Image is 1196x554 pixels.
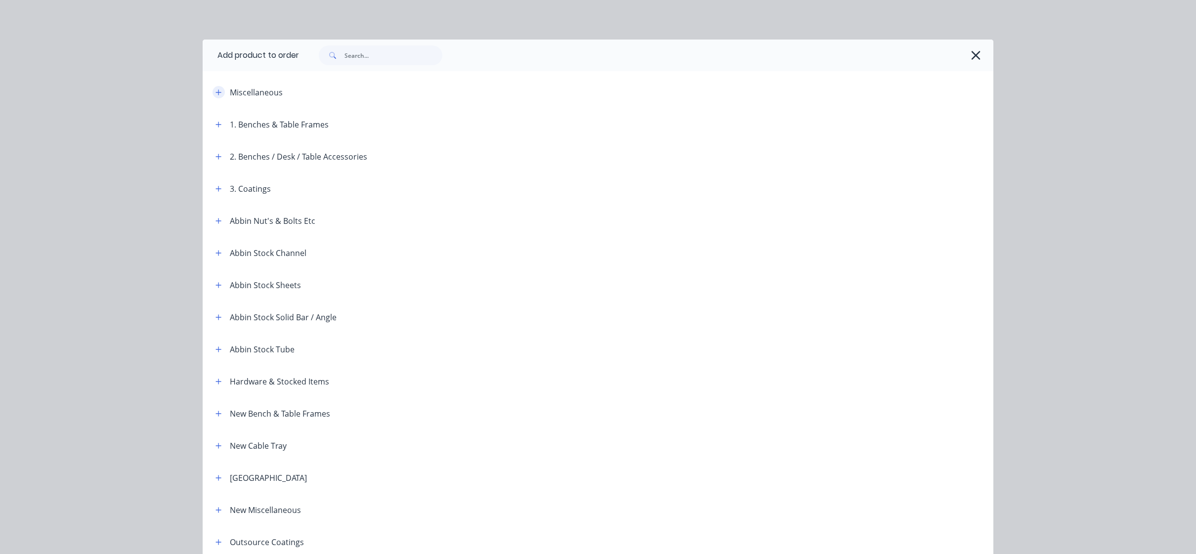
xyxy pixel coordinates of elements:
div: 2. Benches / Desk / Table Accessories [230,151,367,163]
div: Abbin Stock Solid Bar / Angle [230,311,337,323]
div: New Bench & Table Frames [230,408,330,420]
div: Miscellaneous [230,86,283,98]
div: [GEOGRAPHIC_DATA] [230,472,307,484]
div: Abbin Nut's & Bolts Etc [230,215,315,227]
div: Hardware & Stocked Items [230,376,329,387]
div: Add product to order [203,40,299,71]
div: New Miscellaneous [230,504,301,516]
input: Search... [344,45,442,65]
div: New Cable Tray [230,440,287,452]
div: 1. Benches & Table Frames [230,119,329,130]
div: 3. Coatings [230,183,271,195]
div: Abbin Stock Tube [230,343,295,355]
div: Abbin Stock Sheets [230,279,301,291]
div: Outsource Coatings [230,536,304,548]
div: Abbin Stock Channel [230,247,306,259]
